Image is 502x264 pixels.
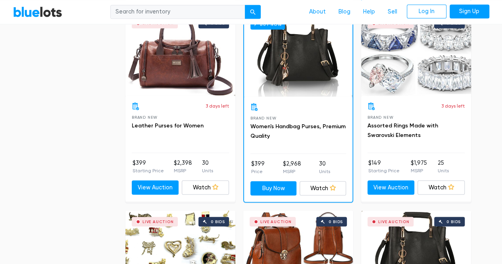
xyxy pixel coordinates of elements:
li: 25 [438,158,449,174]
span: Brand New [250,116,276,120]
div: 0 bids [446,220,461,224]
li: $1,975 [410,158,427,174]
div: Live Auction [142,220,174,224]
p: Starting Price [368,167,400,174]
li: 30 [202,158,213,174]
a: Watch [182,180,229,195]
a: Buy Now [250,181,297,195]
a: View Auction [132,180,179,195]
p: Units [319,168,330,175]
a: Sign Up [450,4,489,19]
a: Women's Handbag Purses, Premium Quality [250,123,346,139]
a: Help [357,4,381,19]
a: Watch [417,180,465,195]
span: Brand New [132,115,158,119]
input: Search for inventory [110,5,245,19]
li: $2,968 [283,159,301,175]
a: Log In [407,4,446,19]
div: 0 bids [211,21,225,25]
a: Blog [332,4,357,19]
div: Live Auction [378,21,410,25]
li: $399 [133,158,164,174]
a: Leather Purses for Women [132,122,204,129]
p: Units [202,167,213,174]
a: Assorted Rings Made with Swarovski Elements [367,122,438,138]
a: Buy Now [244,13,352,96]
div: 0 bids [446,21,461,25]
a: Live Auction 0 bids [125,12,235,96]
p: Starting Price [133,167,164,174]
p: 3 days left [441,102,465,109]
p: 3 days left [206,102,229,109]
h6: Buy Now [250,19,285,29]
p: Units [438,167,449,174]
a: About [303,4,332,19]
p: MSRP [174,167,192,174]
div: 0 bids [211,220,225,224]
p: MSRP [410,167,427,174]
li: 30 [319,159,330,175]
a: Sell [381,4,404,19]
li: $399 [251,159,265,175]
li: $2,398 [174,158,192,174]
a: BlueLots [13,6,62,17]
li: $149 [368,158,400,174]
a: Live Auction 0 bids [361,12,471,96]
div: Live Auction [378,220,410,224]
div: 0 bids [329,220,343,224]
a: Watch [300,181,346,195]
p: Price [251,168,265,175]
span: Brand New [367,115,393,119]
p: MSRP [283,168,301,175]
a: View Auction [367,180,415,195]
div: Live Auction [260,220,292,224]
div: Live Auction [142,21,174,25]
